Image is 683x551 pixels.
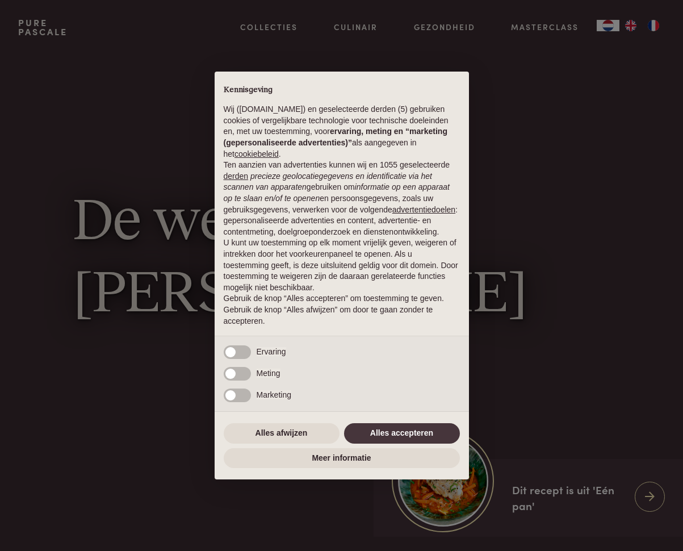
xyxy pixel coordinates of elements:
[257,347,286,356] span: Ervaring
[224,172,432,192] em: precieze geolocatiegegevens en identificatie via het scannen van apparaten
[257,390,291,399] span: Marketing
[257,369,280,378] span: Meting
[224,85,460,95] h2: Kennisgeving
[224,448,460,469] button: Meer informatie
[392,204,455,216] button: advertentiedoelen
[224,104,460,160] p: Wij ([DOMAIN_NAME]) en geselecteerde derden (5) gebruiken cookies of vergelijkbare technologie vo...
[344,423,460,444] button: Alles accepteren
[234,149,279,158] a: cookiebeleid
[224,160,460,237] p: Ten aanzien van advertenties kunnen wij en 1055 geselecteerde gebruiken om en persoonsgegevens, z...
[224,127,447,147] strong: ervaring, meting en “marketing (gepersonaliseerde advertenties)”
[224,182,450,203] em: informatie op een apparaat op te slaan en/of te openen
[224,423,340,444] button: Alles afwijzen
[224,293,460,327] p: Gebruik de knop “Alles accepteren” om toestemming te geven. Gebruik de knop “Alles afwijzen” om d...
[224,237,460,293] p: U kunt uw toestemming op elk moment vrijelijk geven, weigeren of intrekken door het voorkeurenpan...
[224,171,249,182] button: derden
